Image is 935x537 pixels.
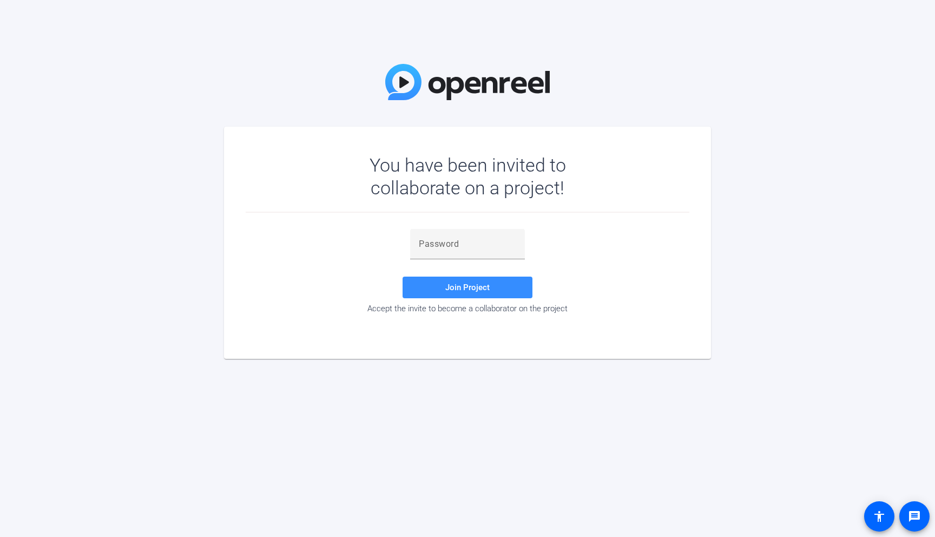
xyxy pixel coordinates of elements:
[419,238,516,251] input: Password
[873,510,886,523] mat-icon: accessibility
[385,64,550,100] img: OpenReel Logo
[403,277,532,298] button: Join Project
[908,510,921,523] mat-icon: message
[445,283,490,292] span: Join Project
[246,304,689,313] div: Accept the invite to become a collaborator on the project
[338,154,597,199] div: You have been invited to collaborate on a project!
